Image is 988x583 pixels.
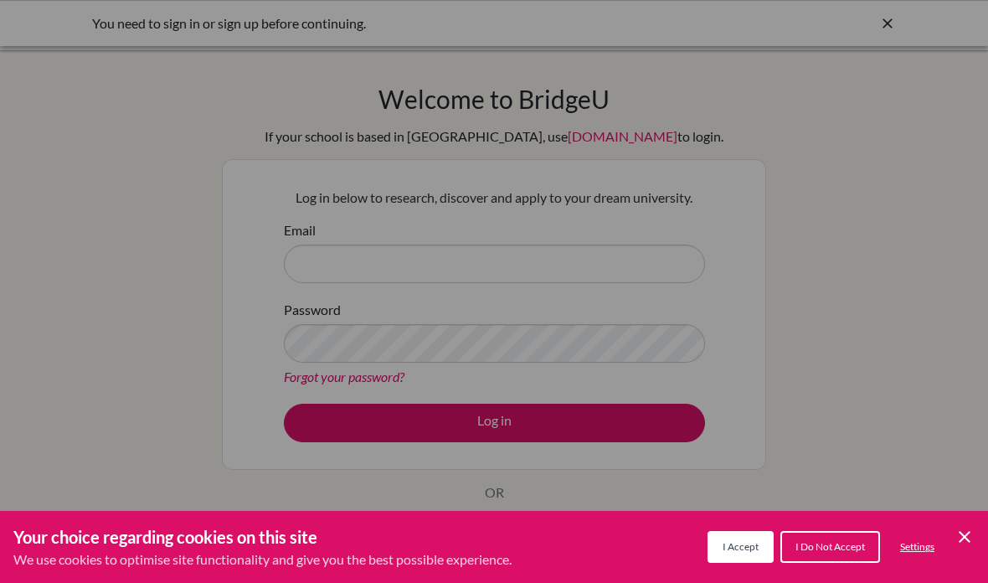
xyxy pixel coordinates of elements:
button: Settings [887,533,948,561]
h3: Your choice regarding cookies on this site [13,524,512,549]
button: I Accept [708,531,774,563]
span: I Accept [723,540,759,553]
p: We use cookies to optimise site functionality and give you the best possible experience. [13,549,512,570]
span: Settings [900,540,934,553]
button: Save and close [955,527,975,547]
button: I Do Not Accept [780,531,880,563]
span: I Do Not Accept [795,540,865,553]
